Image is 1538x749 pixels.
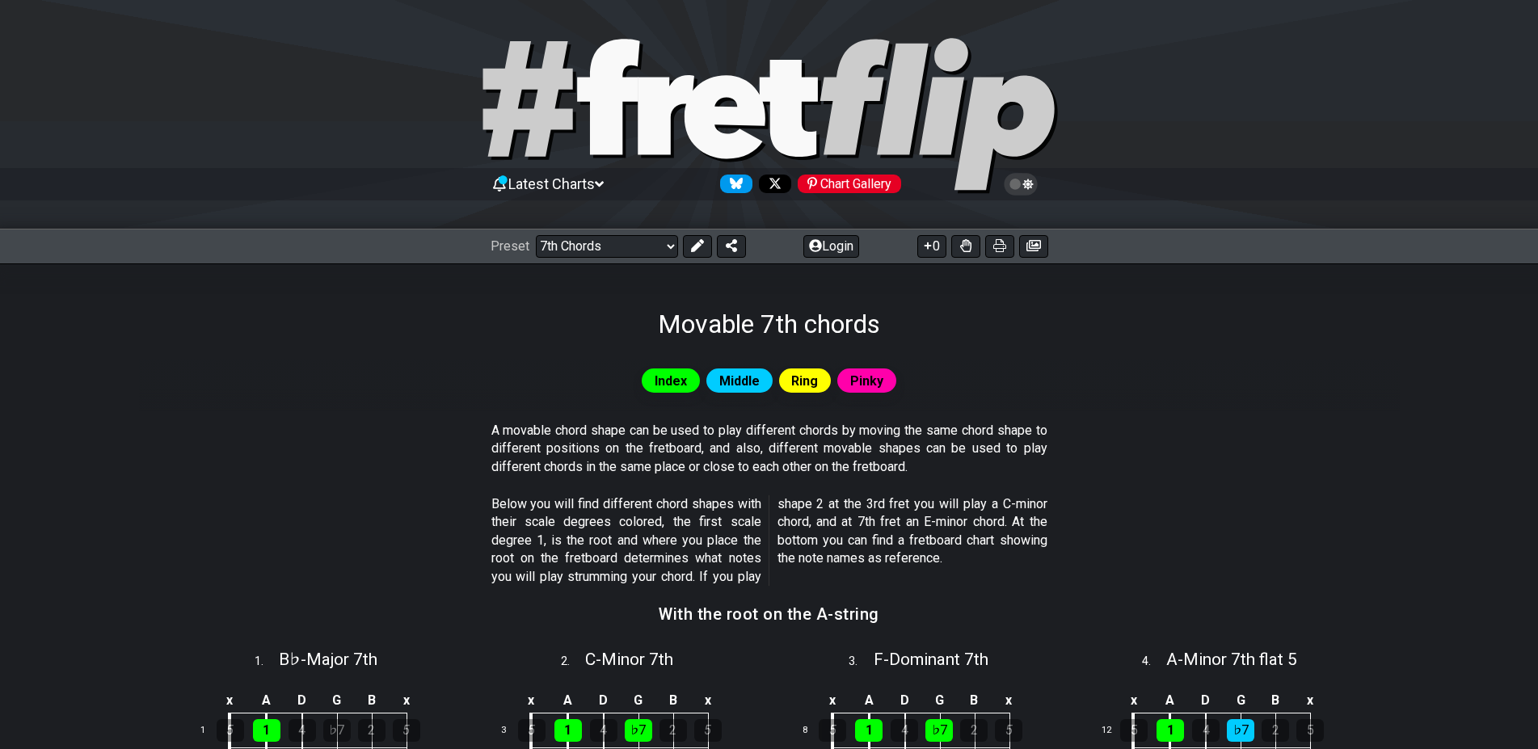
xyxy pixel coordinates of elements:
[655,687,690,713] td: B
[491,238,529,254] span: Preset
[518,719,546,742] div: 5
[887,687,922,713] td: D
[491,422,1047,476] p: A movable chord shape can be used to play different chords by moving the same chord shape to diff...
[855,719,883,742] div: 1
[513,687,550,713] td: x
[284,687,320,713] td: D
[925,719,953,742] div: ♭7
[752,175,791,193] a: Follow #fretflip at X
[960,719,988,742] div: 2
[891,719,918,742] div: 4
[985,235,1014,258] button: Print
[586,687,622,713] td: D
[791,175,901,193] a: #fretflip at Pinterest
[849,653,873,671] span: 3 .
[253,719,280,742] div: 1
[1094,713,1133,748] td: 12
[508,175,595,192] span: Latest Charts
[323,719,351,742] div: ♭7
[1166,650,1297,669] span: A - Minor 7th flat 5
[389,687,423,713] td: x
[791,369,818,393] span: Ring
[279,650,377,669] span: B♭ - Major 7th
[1188,687,1224,713] td: D
[585,650,673,669] span: C - Minor 7th
[995,719,1022,742] div: 5
[819,719,846,742] div: 5
[319,687,354,713] td: G
[248,687,284,713] td: A
[1120,719,1148,742] div: 5
[659,605,879,623] h3: With the root on the A-string
[814,687,851,713] td: x
[358,719,386,742] div: 2
[1152,687,1189,713] td: A
[803,235,859,258] button: Login
[690,687,725,713] td: x
[694,719,722,742] div: 5
[1115,687,1152,713] td: x
[850,369,883,393] span: Pinky
[658,309,880,339] h1: Movable 7th chords
[874,650,988,669] span: F - Dominant 7th
[255,653,279,671] span: 1 .
[714,175,752,193] a: Follow #fretflip at Bluesky
[957,687,992,713] td: B
[917,235,946,258] button: 0
[851,687,887,713] td: A
[1157,719,1184,742] div: 1
[625,719,652,742] div: ♭7
[1019,235,1048,258] button: Create image
[550,687,586,713] td: A
[217,719,244,742] div: 5
[191,713,230,748] td: 1
[1296,719,1324,742] div: 5
[683,235,712,258] button: Edit Preset
[659,719,687,742] div: 2
[212,687,249,713] td: x
[922,687,957,713] td: G
[992,687,1026,713] td: x
[590,719,617,742] div: 4
[1012,177,1030,191] span: Toggle light / dark theme
[354,687,389,713] td: B
[951,235,980,258] button: Toggle Dexterity for all fretkits
[554,719,582,742] div: 1
[719,369,760,393] span: Middle
[798,175,901,193] div: Chart Gallery
[289,719,316,742] div: 4
[1293,687,1328,713] td: x
[1227,719,1254,742] div: ♭7
[655,369,687,393] span: Index
[1258,687,1293,713] td: B
[793,713,832,748] td: 8
[561,653,585,671] span: 2 .
[717,235,746,258] button: Share Preset
[1142,653,1166,671] span: 4 .
[621,687,655,713] td: G
[393,719,420,742] div: 5
[492,713,531,748] td: 3
[1262,719,1289,742] div: 2
[1224,687,1258,713] td: G
[536,235,678,258] select: Preset
[491,495,1047,586] p: Below you will find different chord shapes with their scale degrees colored, the first scale degr...
[1192,719,1220,742] div: 4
